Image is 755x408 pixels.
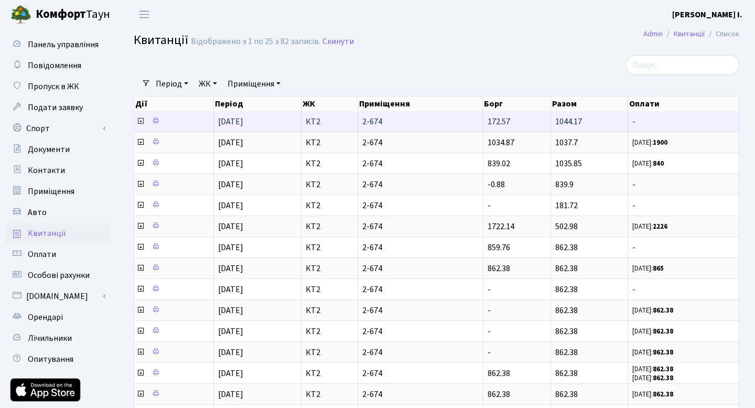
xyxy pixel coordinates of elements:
[555,137,578,148] span: 1037.7
[628,96,739,111] th: Оплати
[152,75,192,93] a: Період
[555,200,578,211] span: 181.72
[28,249,56,260] span: Оплати
[5,181,110,202] a: Приміщення
[28,81,79,92] span: Пропуск в ЖК
[5,286,110,307] a: [DOMAIN_NAME]
[488,158,510,169] span: 839.02
[28,207,47,218] span: Авто
[218,368,243,379] span: [DATE]
[632,373,673,383] small: [DATE]:
[306,348,353,357] span: КТ2
[358,96,483,111] th: Приміщення
[362,264,479,273] span: 2-674
[36,6,110,24] span: Таун
[362,390,479,399] span: 2-674
[5,349,110,370] a: Опитування
[555,263,578,274] span: 862.38
[223,75,285,93] a: Приміщення
[322,37,354,47] a: Скинути
[483,96,551,111] th: Борг
[488,221,514,232] span: 1722.14
[632,306,673,315] small: [DATE]:
[5,76,110,97] a: Пропуск в ЖК
[674,28,705,39] a: Квитанції
[28,270,90,281] span: Особові рахунки
[362,159,479,168] span: 2-674
[632,348,673,357] small: [DATE]:
[36,6,86,23] b: Комфорт
[195,75,221,93] a: ЖК
[362,180,479,189] span: 2-674
[488,368,510,379] span: 862.38
[488,305,491,316] span: -
[218,326,243,337] span: [DATE]
[218,137,243,148] span: [DATE]
[5,160,110,181] a: Контакти
[488,389,510,400] span: 862.38
[5,307,110,328] a: Орендарі
[306,243,353,252] span: КТ2
[488,326,491,337] span: -
[306,117,353,126] span: КТ2
[362,201,479,210] span: 2-674
[5,265,110,286] a: Особові рахунки
[555,347,578,358] span: 862.38
[555,284,578,295] span: 862.38
[5,118,110,139] a: Спорт
[131,6,157,23] button: Переключити навігацію
[362,327,479,336] span: 2-674
[632,327,673,336] small: [DATE]:
[653,306,673,315] b: 862.38
[306,285,353,294] span: КТ2
[28,186,74,197] span: Приміщення
[306,159,353,168] span: КТ2
[632,243,735,252] span: -
[5,139,110,160] a: Документи
[555,305,578,316] span: 862.38
[28,332,72,344] span: Лічильники
[5,97,110,118] a: Подати заявку
[218,179,243,190] span: [DATE]
[362,117,479,126] span: 2-674
[632,180,735,189] span: -
[653,327,673,336] b: 862.38
[488,116,510,127] span: 172.57
[488,347,491,358] span: -
[5,328,110,349] a: Лічильники
[218,221,243,232] span: [DATE]
[632,159,664,168] small: [DATE]:
[362,222,479,231] span: 2-674
[306,201,353,210] span: КТ2
[555,221,578,232] span: 502.98
[632,222,667,231] small: [DATE]:
[632,390,673,399] small: [DATE]:
[488,200,491,211] span: -
[555,368,578,379] span: 862.38
[653,264,664,273] b: 865
[28,102,83,113] span: Подати заявку
[28,353,73,365] span: Опитування
[28,312,63,323] span: Орендарі
[306,264,353,273] span: КТ2
[488,242,510,253] span: 859.76
[488,179,505,190] span: -0.88
[5,55,110,76] a: Повідомлення
[672,9,742,20] b: [PERSON_NAME] І.
[218,305,243,316] span: [DATE]
[5,223,110,244] a: Квитанції
[555,242,578,253] span: 862.38
[632,285,735,294] span: -
[5,244,110,265] a: Оплати
[653,348,673,357] b: 862.38
[218,242,243,253] span: [DATE]
[218,347,243,358] span: [DATE]
[306,138,353,147] span: КТ2
[653,222,667,231] b: 2226
[625,55,739,75] input: Пошук...
[555,116,582,127] span: 1044.17
[488,137,514,148] span: 1034.87
[134,31,188,49] span: Квитанції
[555,389,578,400] span: 862.38
[28,39,99,50] span: Панель управління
